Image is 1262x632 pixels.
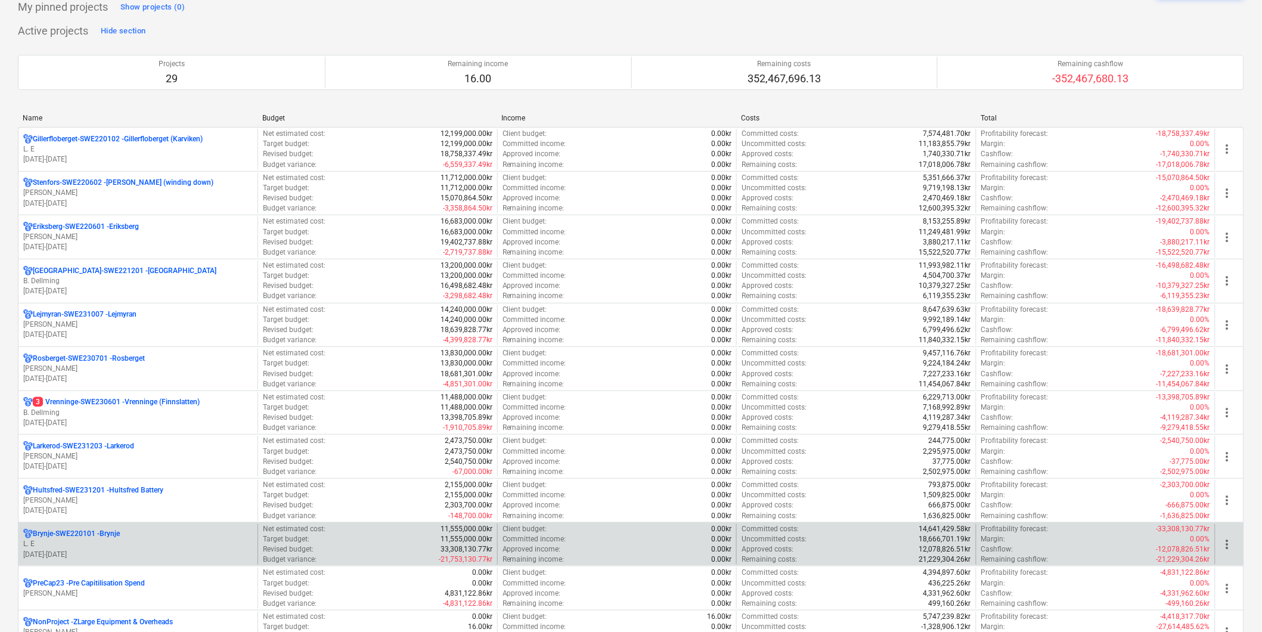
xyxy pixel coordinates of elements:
[23,320,253,330] p: [PERSON_NAME]
[263,348,325,358] p: Net estimated cost :
[981,358,1006,368] p: Margin :
[919,227,971,237] p: 11,249,481.99kr
[23,441,33,451] div: Project has multi currencies enabled
[748,59,821,69] p: Remaining costs
[711,271,731,281] p: 0.00kr
[742,315,807,325] p: Uncommitted costs :
[263,173,325,183] p: Net estimated cost :
[503,392,547,402] p: Client budget :
[711,335,731,345] p: 0.00kr
[23,539,253,549] p: L. E
[742,227,807,237] p: Uncommitted costs :
[23,309,33,320] div: Project has multi currencies enabled
[742,305,799,315] p: Committed costs :
[23,485,33,495] div: Project has multi currencies enabled
[981,348,1049,358] p: Profitability forecast :
[981,227,1006,237] p: Margin :
[33,441,134,451] p: Larkerod-SWE231203 - Larkerod
[503,281,561,291] p: Approved income :
[1156,129,1210,139] p: -18,758,337.49kr
[120,1,185,14] div: Show projects (0)
[443,379,492,389] p: -4,851,301.00kr
[1220,318,1235,332] span: more_vert
[919,160,971,170] p: 17,018,006.78kr
[23,397,33,407] div: Project has multi currencies enabled
[23,588,253,599] p: [PERSON_NAME]
[923,305,971,315] p: 8,647,639.63kr
[263,247,317,258] p: Budget variance :
[711,325,731,335] p: 0.00kr
[742,325,793,335] p: Approved costs :
[262,114,492,122] div: Budget
[503,379,565,389] p: Remaining income :
[263,402,309,413] p: Target budget :
[23,144,253,154] p: L. E
[33,222,139,232] p: Eriksberg-SWE220601 - Eriksberg
[919,203,971,213] p: 12,600,395.32kr
[263,227,309,237] p: Target budget :
[23,617,33,627] div: Project has multi currencies enabled
[441,413,492,423] p: 13,398,705.89kr
[1190,402,1210,413] p: 0.00%
[742,335,797,345] p: Remaining costs :
[923,173,971,183] p: 5,351,666.37kr
[742,271,807,281] p: Uncommitted costs :
[923,325,971,335] p: 6,799,496.62kr
[981,173,1049,183] p: Profitability forecast :
[1156,160,1210,170] p: -17,018,006.78kr
[441,315,492,325] p: 14,240,000.00kr
[981,261,1049,271] p: Profitability forecast :
[263,358,309,368] p: Target budget :
[1161,369,1210,379] p: -7,227,233.16kr
[503,348,547,358] p: Client budget :
[742,139,807,149] p: Uncommitted costs :
[441,183,492,193] p: 11,712,000.00kr
[981,291,1049,301] p: Remaining cashflow :
[923,413,971,423] p: 4,119,287.34kr
[263,305,325,315] p: Net estimated cost :
[33,266,216,276] p: [GEOGRAPHIC_DATA]-SWE221201 - [GEOGRAPHIC_DATA]
[711,160,731,170] p: 0.00kr
[441,402,492,413] p: 11,488,000.00kr
[923,369,971,379] p: 7,227,233.16kr
[742,392,799,402] p: Committed costs :
[159,59,185,69] p: Projects
[263,183,309,193] p: Target budget :
[742,358,807,368] p: Uncommitted costs :
[1156,281,1210,291] p: -10,379,327.25kr
[1161,193,1210,203] p: -2,470,469.18kr
[503,173,547,183] p: Client budget :
[923,183,971,193] p: 9,719,198.13kr
[711,379,731,389] p: 0.00kr
[742,261,799,271] p: Committed costs :
[23,330,253,340] p: [DATE] - [DATE]
[981,237,1013,247] p: Cashflow :
[1220,274,1235,288] span: more_vert
[23,397,253,427] div: 3Vrenninge-SWE230601 -Vrenninge (Finnslatten)B. Dellming[DATE]-[DATE]
[742,193,793,203] p: Approved costs :
[263,160,317,170] p: Budget variance :
[748,72,821,86] p: 352,467,696.13
[23,441,253,472] div: Larkerod-SWE231203 -Larkerod[PERSON_NAME][DATE]-[DATE]
[711,227,731,237] p: 0.00kr
[23,485,253,516] div: Hultsfred-SWE231201 -Hultsfred Battery[PERSON_NAME][DATE]-[DATE]
[981,315,1006,325] p: Margin :
[503,227,566,237] p: Committed income :
[742,247,797,258] p: Remaining costs :
[23,266,253,296] div: [GEOGRAPHIC_DATA]-SWE221201 -[GEOGRAPHIC_DATA]B. Dellming[DATE]-[DATE]
[441,348,492,358] p: 13,830,000.00kr
[263,281,314,291] p: Revised budget :
[441,173,492,183] p: 11,712,000.00kr
[1156,247,1210,258] p: -15,522,520.77kr
[263,335,317,345] p: Budget variance :
[23,266,33,276] div: Project has multi currencies enabled
[263,193,314,203] p: Revised budget :
[981,281,1013,291] p: Cashflow :
[441,149,492,159] p: 18,758,337.49kr
[1156,379,1210,389] p: -11,454,067.84kr
[919,261,971,271] p: 11,993,982.11kr
[1190,183,1210,193] p: 0.00%
[742,237,793,247] p: Approved costs :
[23,506,253,516] p: [DATE] - [DATE]
[923,237,971,247] p: 3,880,217.11kr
